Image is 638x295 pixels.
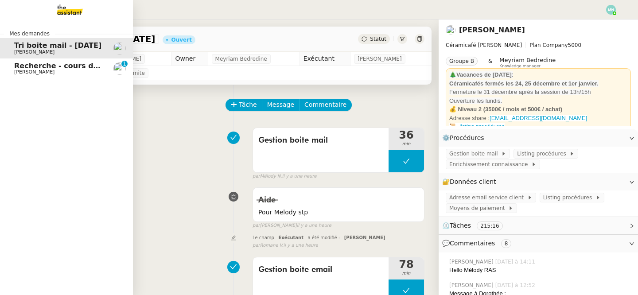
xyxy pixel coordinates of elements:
nz-tag: Groupe B [446,57,478,66]
span: [PERSON_NAME] [358,54,402,63]
span: Gestion boite mail [258,134,383,147]
span: il y a une heure [297,222,331,229]
td: Owner [171,52,208,66]
div: Ouvert [171,37,192,43]
span: [DATE] à 12:52 [495,281,537,289]
span: 🔐 [442,177,500,187]
strong: 💰 Niveau 2 (3500€ / mois et 500€ / achat) [449,106,562,113]
nz-tag: 215:16 [477,221,502,230]
span: min [389,270,424,277]
span: il y a une heure [282,173,316,180]
span: Données client [450,178,496,185]
small: Romane V. [253,242,318,249]
span: a été modifié : [308,235,340,240]
img: users%2F9mvJqJUvllffspLsQzytnd0Nt4c2%2Favatar%2F82da88e3-d90d-4e39-b37d-dcb7941179ae [446,25,455,35]
button: Message [262,99,300,111]
div: ⚙️Procédures [439,129,638,147]
span: [PERSON_NAME] [14,49,54,55]
span: Statut [370,36,386,42]
span: Aide [258,196,276,204]
span: Commentaires [450,240,495,247]
div: Hello Mélody RAS [449,266,631,275]
button: Commentaire [299,99,352,111]
div: Adresse share : [449,114,627,123]
span: 36 [389,130,424,140]
span: 5000 [568,42,582,48]
span: & [488,57,492,68]
span: Gestion boite mail [449,149,501,158]
span: : [512,71,514,78]
span: Adresse email service client [449,193,527,202]
span: Meyriam Bedredine [215,54,267,63]
button: Tâche [226,99,262,111]
span: par [253,222,260,229]
span: Gestion boite email [258,263,383,276]
span: 78 [389,259,424,270]
strong: 🎄Vacances de [DATE] [449,71,512,78]
span: Procédures [450,134,484,141]
span: Listing procédures [517,149,569,158]
span: [PERSON_NAME] [449,258,495,266]
span: ⏲️ [442,222,510,229]
a: 📜. listing procédures [449,123,505,130]
span: Plan Company [529,42,568,48]
small: Mélody N. [253,173,316,180]
small: [PERSON_NAME] [253,222,331,229]
span: Knowledge manager [499,64,541,69]
img: svg [606,5,616,15]
span: [PERSON_NAME] [14,69,54,75]
span: Tâches [450,222,471,229]
span: [DATE] à 14:11 [495,258,537,266]
img: users%2F9mvJqJUvllffspLsQzytnd0Nt4c2%2Favatar%2F82da88e3-d90d-4e39-b37d-dcb7941179ae [113,42,126,54]
span: Exécutant [278,235,303,240]
span: Fermeture le 31 décembre après la session de 13h/15h [449,89,591,95]
span: Ouverture les lundis. [449,97,502,104]
strong: Céramicafés fermés les 24, 25 décembre et 1er janvier. [449,80,599,87]
span: Tri boite mail - [DATE] [14,41,101,50]
span: Céramicafé [PERSON_NAME] [446,42,522,48]
a: [PERSON_NAME] [459,26,525,34]
img: users%2FpftfpH3HWzRMeZpe6E7kXDgO5SJ3%2Favatar%2Fa3cc7090-f8ed-4df9-82e0-3c63ac65f9dd [113,62,126,75]
span: Le champ [253,235,274,240]
span: min [389,140,424,148]
span: par [253,242,260,249]
span: Moyens de paiement [449,204,508,213]
span: Tâche [239,100,257,110]
span: Commentaire [304,100,346,110]
div: 🔐Données client [439,173,638,190]
app-user-label: Knowledge manager [499,57,556,68]
nz-tag: 8 [501,239,512,248]
span: Enrichissement connaissance [449,160,531,169]
span: Meyriam Bedredine [499,57,556,63]
p: 1 [123,61,126,69]
span: par [253,173,260,180]
span: Message [267,100,294,110]
div: 💬Commentaires 8 [439,235,638,252]
td: Exécutant [300,52,350,66]
span: il y a une heure [284,242,318,249]
span: ⚙️ [442,133,488,143]
span: Mes demandes [4,29,55,38]
a: [EMAIL_ADDRESS][DOMAIN_NAME] [490,115,587,121]
span: Pour Melody stp [258,207,419,217]
span: 💬 [442,240,515,247]
span: [PERSON_NAME] [449,281,495,289]
div: ⏲️Tâches 215:16 [439,217,638,234]
span: Listing procédures [543,193,595,202]
nz-badge-sup: 1 [121,61,128,67]
span: Recherche - cours de piano adulte [14,62,151,70]
span: [PERSON_NAME] [344,235,385,240]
